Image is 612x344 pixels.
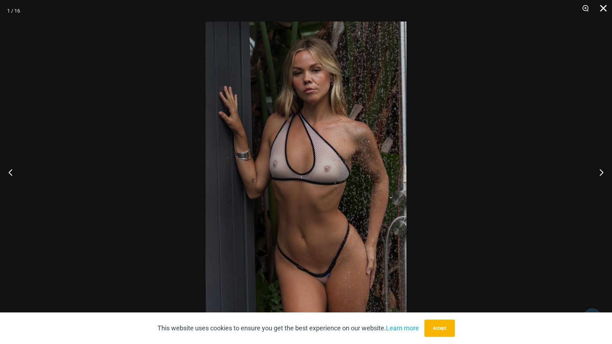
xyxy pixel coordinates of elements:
div: 1 / 16 [7,5,20,16]
button: Accept [424,320,455,337]
p: This website uses cookies to ensure you get the best experience on our website. [157,323,419,334]
button: Next [585,154,612,190]
img: Trade Winds IvoryInk 384 Top 453 Micro 04 [206,22,406,322]
a: Learn more [386,324,419,332]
